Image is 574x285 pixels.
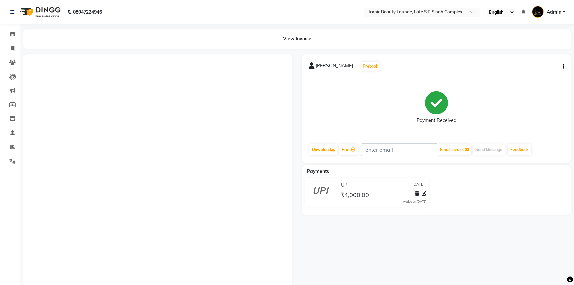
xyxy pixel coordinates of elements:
[547,9,561,16] span: Admin
[316,62,353,72] span: [PERSON_NAME]
[23,29,571,49] div: View Invoice
[341,182,349,189] span: UPI
[417,117,456,124] div: Payment Received
[341,191,369,200] span: ₹4,000.00
[309,144,338,155] a: Download
[361,62,380,71] button: Prebook
[403,199,426,204] div: Added on [DATE]
[339,144,358,155] a: Print
[17,3,62,21] img: logo
[73,3,102,21] b: 08047224946
[508,144,531,155] a: Feedback
[307,168,329,174] span: Payments
[361,143,437,156] input: enter email
[412,182,425,189] span: [DATE]
[473,144,505,155] button: Send Message
[437,144,471,155] button: Email Invoice
[532,6,544,18] img: Admin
